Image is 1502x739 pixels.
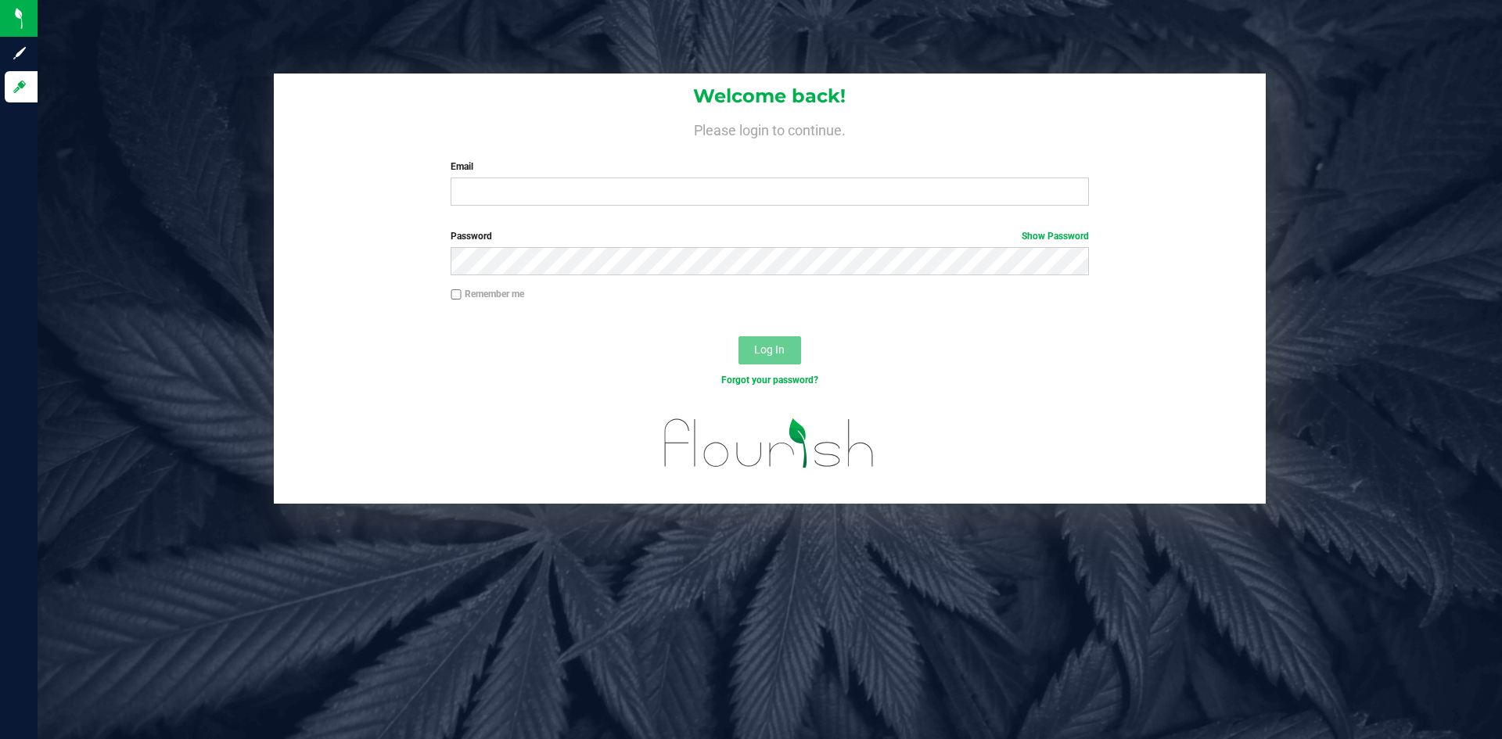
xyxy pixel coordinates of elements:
[12,79,27,95] inline-svg: Log in
[274,86,1266,106] h1: Welcome back!
[1022,231,1089,242] a: Show Password
[451,231,492,242] span: Password
[12,45,27,61] inline-svg: Sign up
[754,343,785,356] span: Log In
[721,375,818,386] a: Forgot your password?
[738,336,801,364] button: Log In
[274,119,1266,138] h4: Please login to continue.
[645,404,893,483] img: flourish_logo.svg
[451,289,462,300] input: Remember me
[451,160,1088,174] label: Email
[451,287,524,301] label: Remember me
